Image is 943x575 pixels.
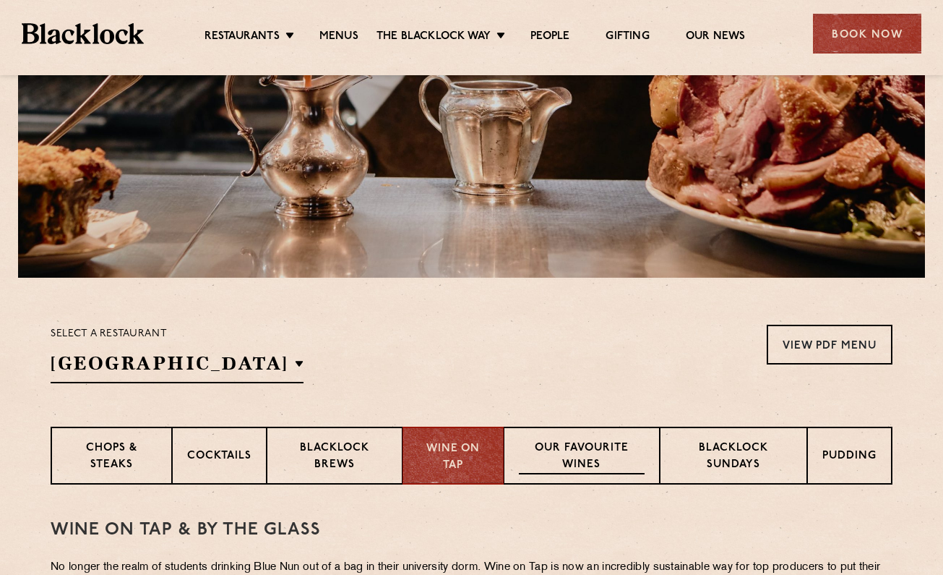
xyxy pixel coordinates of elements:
[204,30,280,46] a: Restaurants
[187,448,251,467] p: Cocktails
[767,325,892,365] a: View PDF Menu
[319,30,358,46] a: Menus
[686,30,746,46] a: Our News
[822,448,877,467] p: Pudding
[606,30,649,46] a: Gifting
[51,325,303,344] p: Select a restaurant
[282,440,387,474] p: Blacklock Brews
[675,440,792,474] p: Blacklock Sundays
[51,351,303,383] h2: [GEOGRAPHIC_DATA]
[22,23,144,44] img: BL_Textured_Logo-footer-cropped.svg
[813,14,921,54] div: Book Now
[66,440,157,474] p: Chops & Steaks
[519,440,644,474] p: Our favourite wines
[418,441,488,474] p: Wine on Tap
[51,521,892,540] h3: WINE on tap & by the glass
[376,30,491,46] a: The Blacklock Way
[530,30,569,46] a: People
